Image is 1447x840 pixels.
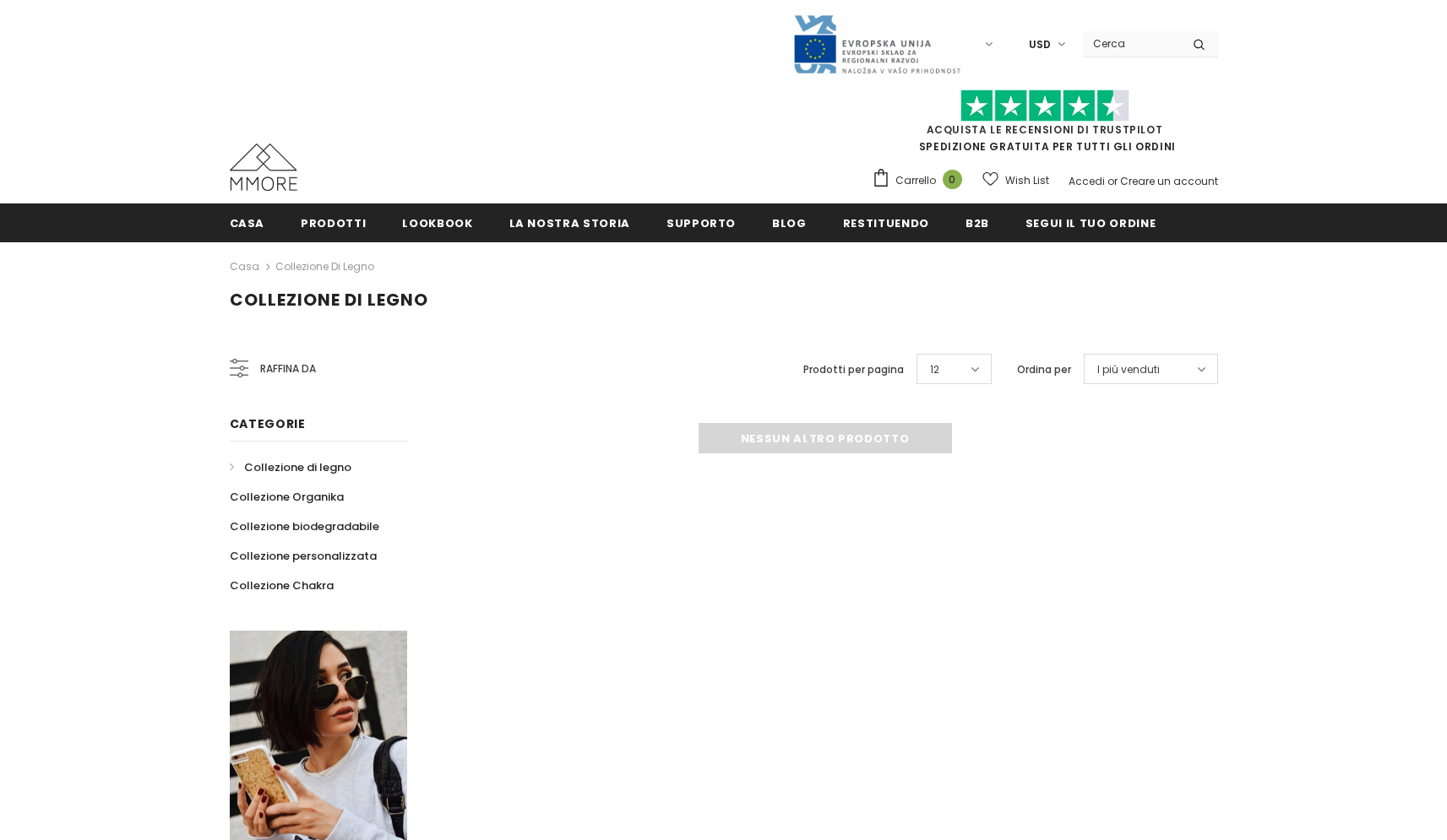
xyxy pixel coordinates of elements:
a: Acquista le recensioni di TrustPilot [927,122,1163,137]
a: Javni Razpis [792,36,961,51]
span: Collezione personalizzata [230,548,377,564]
a: Collezione di legno [230,453,351,482]
a: Prodotti [301,203,366,241]
span: Raffina da [260,360,316,378]
img: Casi MMORE [230,144,297,191]
span: Lookbook [402,215,472,231]
span: B2B [966,215,989,231]
span: I più venduti [1097,361,1160,378]
a: supporto [666,203,736,241]
span: Casa [230,215,265,231]
span: La nostra storia [509,215,630,231]
a: Collezione biodegradabile [230,512,379,541]
span: USD [1029,36,1051,53]
a: B2B [966,203,989,241]
span: Blog [772,215,807,231]
span: Collezione Organika [230,489,344,505]
a: Wish List [982,165,1049,195]
label: Prodotti per pagina [803,361,904,378]
span: or [1107,174,1118,188]
span: Collezione di legno [244,459,351,475]
label: Ordina per [1017,361,1071,378]
span: 0 [943,170,962,189]
a: Collezione di legno [275,259,374,274]
img: Javni Razpis [792,14,961,75]
span: Collezione Chakra [230,577,334,593]
a: Collezione Chakra [230,571,334,600]
span: 12 [930,361,939,378]
input: Search Site [1083,31,1180,56]
a: Blog [772,203,807,241]
a: Carrello 0 [872,168,971,193]
span: SPEDIZIONE GRATUITA PER TUTTI GLI ORDINI [872,97,1218,154]
a: Collezione Organika [230,482,344,512]
span: Restituendo [843,215,929,231]
span: Collezione di legno [230,288,428,312]
a: Restituendo [843,203,929,241]
a: Casa [230,257,259,277]
span: Wish List [1005,172,1049,189]
a: Segui il tuo ordine [1025,203,1156,241]
span: Collezione biodegradabile [230,518,379,534]
span: Categorie [230,415,306,432]
span: Prodotti [301,215,366,231]
img: Fidati di Pilot Stars [960,89,1129,122]
a: Lookbook [402,203,472,241]
a: Collezione personalizzata [230,541,377,571]
span: Segui il tuo ordine [1025,215,1156,231]
a: Casa [230,203,265,241]
span: Carrello [895,172,936,189]
a: La nostra storia [509,203,630,241]
span: supporto [666,215,736,231]
a: Accedi [1069,174,1105,188]
a: Creare un account [1120,174,1218,188]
